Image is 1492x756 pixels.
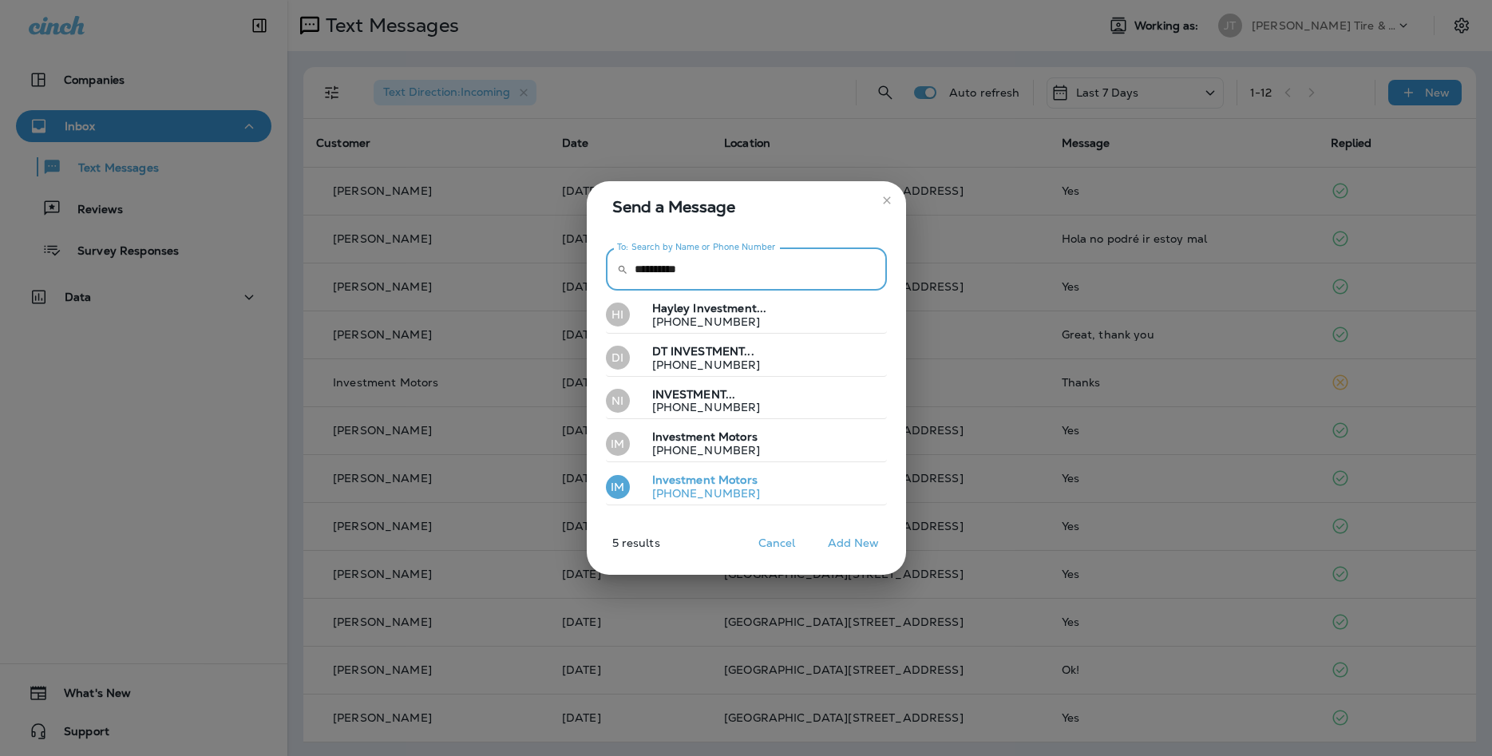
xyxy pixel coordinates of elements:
button: Add New [820,531,888,556]
div: HI [606,303,630,327]
button: close [874,188,900,213]
p: [PHONE_NUMBER] [639,401,761,414]
span: Motors [718,429,758,444]
p: [PHONE_NUMBER] [639,358,761,371]
p: [PHONE_NUMBER] [639,487,761,500]
button: IMInvestment Motors[PHONE_NUMBER] [606,469,887,505]
span: INVESTMENT... [671,344,754,358]
label: To: Search by Name or Phone Number [617,241,776,253]
span: INVESTMENT... [652,387,736,402]
span: Investment... [693,301,766,315]
button: Cancel [747,531,807,556]
span: Investment [652,473,715,487]
div: DI [606,346,630,370]
button: IMInvestment Motors[PHONE_NUMBER] [606,425,887,462]
div: IM [606,432,630,456]
button: NI INVESTMENT...[PHONE_NUMBER] [606,383,887,420]
button: DIDT INVESTMENT...[PHONE_NUMBER] [606,340,887,377]
p: 5 results [580,536,660,562]
span: Motors [718,473,758,487]
span: Investment [652,429,715,444]
div: NI [606,389,630,413]
p: [PHONE_NUMBER] [639,315,767,328]
p: [PHONE_NUMBER] [639,444,761,457]
button: HIHayley Investment...[PHONE_NUMBER] [606,297,887,334]
div: IM [606,475,630,499]
span: Send a Message [612,194,887,220]
span: DT [652,344,667,358]
span: Hayley [652,301,691,315]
